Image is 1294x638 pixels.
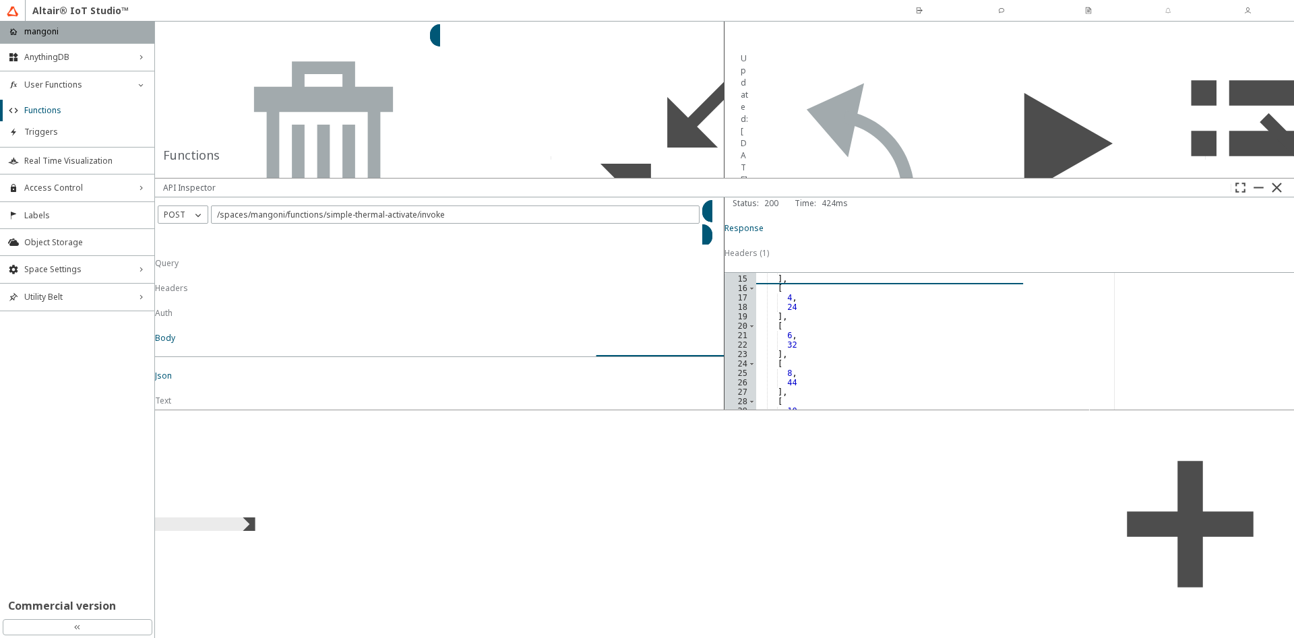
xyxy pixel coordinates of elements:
[725,302,756,312] div: 18
[725,350,756,359] div: 23
[725,369,756,378] div: 25
[24,237,146,248] span: Object Storage
[748,397,756,406] span: Toggle code folding, rows 28 through 31
[725,321,756,331] div: 20
[24,105,146,116] span: Functions
[748,284,756,293] span: Toggle code folding, rows 16 through 19
[764,197,778,210] div: 200
[748,359,756,369] span: Toggle code folding, rows 24 through 27
[24,264,130,275] span: Space Settings
[725,378,756,387] div: 26
[725,397,756,406] div: 28
[24,210,146,221] span: Labels
[725,406,756,416] div: 29
[725,284,756,293] div: 16
[24,156,146,166] span: Real Time Visualization
[748,321,756,331] span: Toggle code folding, rows 20 through 23
[725,274,756,284] div: 15
[24,183,130,193] span: Access Control
[725,293,756,302] div: 17
[24,127,146,137] span: Triggers
[725,387,756,397] div: 27
[24,292,130,302] span: Utility Belt
[24,52,130,63] span: AnythingDB
[725,331,756,340] div: 21
[163,182,216,194] unity-typography: API Inspector
[733,197,759,210] div: Status:
[725,340,756,350] div: 22
[24,79,130,90] span: User Functions
[24,26,59,38] p: mangoni
[725,312,756,321] div: 19
[822,197,848,210] div: 424 ms
[741,53,748,259] unity-typography: Updated: [DATE] 12:00 pm
[795,197,816,210] div: Time:
[725,359,756,369] div: 24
